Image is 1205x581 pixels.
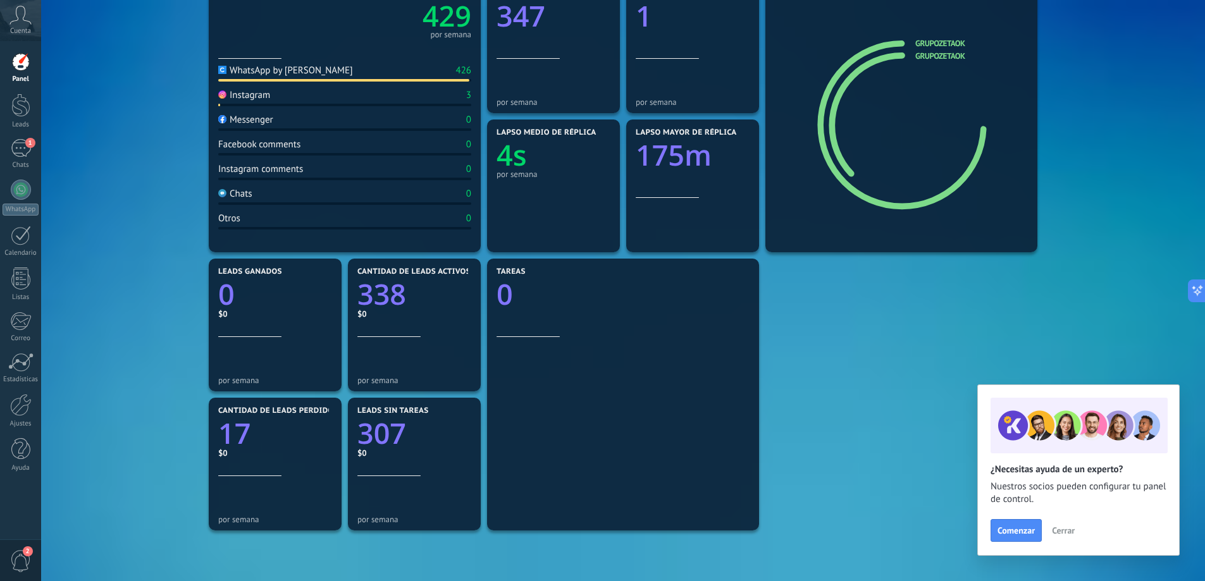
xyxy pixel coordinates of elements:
div: por semana [357,376,471,385]
div: 0 [466,138,471,150]
div: $0 [357,309,471,319]
a: 338 [357,275,471,314]
div: $0 [357,448,471,458]
span: Comenzar [998,526,1035,535]
div: Estadísticas [3,376,39,384]
img: Instagram [218,90,226,99]
a: 0 [218,275,332,314]
a: grupozetaok [915,51,965,61]
div: Chats [3,161,39,169]
div: Ajustes [3,420,39,428]
img: Chats [218,189,226,197]
text: 17 [218,414,250,453]
div: por semana [218,515,332,524]
div: Otros [218,212,240,224]
div: por semana [430,32,471,38]
a: 175m [636,136,750,174]
div: 0 [466,212,471,224]
span: Cerrar [1052,526,1075,535]
text: 4s [497,136,527,174]
text: 338 [357,275,406,314]
span: Lapso medio de réplica [497,128,596,137]
span: Lapso mayor de réplica [636,128,736,137]
text: 307 [357,414,406,453]
div: Panel [3,75,39,83]
div: 3 [466,89,471,101]
div: WhatsApp by [PERSON_NAME] [218,64,353,76]
div: por semana [218,376,332,385]
div: por semana [497,97,610,107]
a: 0 [497,275,750,314]
text: 0 [497,275,513,314]
img: WhatsApp by Chatfuel [218,66,226,74]
div: $0 [218,448,332,458]
span: 2 [23,546,33,556]
div: Instagram comments [218,163,303,175]
div: Leads [3,121,39,129]
div: 0 [466,188,471,200]
span: Cantidad de leads perdidos [218,407,338,415]
img: Messenger [218,115,226,123]
div: WhatsApp [3,204,39,216]
div: por semana [497,169,610,179]
div: Listas [3,293,39,302]
a: grupozetaok [915,38,965,49]
div: $0 [218,309,332,319]
div: Facebook comments [218,138,300,150]
div: por semana [357,515,471,524]
div: Messenger [218,114,273,126]
h2: ¿Necesitas ayuda de un experto? [991,463,1166,475]
div: 0 [466,114,471,126]
button: Cerrar [1046,521,1080,540]
div: Chats [218,188,252,200]
div: 426 [455,64,471,76]
div: Calendario [3,249,39,257]
button: Comenzar [991,519,1042,542]
span: Cuenta [10,27,31,35]
span: Tareas [497,267,526,276]
span: Leads ganados [218,267,282,276]
span: Cantidad de leads activos [357,267,471,276]
div: 0 [466,163,471,175]
span: Nuestros socios pueden configurar tu panel de control. [991,480,1166,506]
div: Instagram [218,89,270,101]
div: Correo [3,334,39,343]
text: 175m [636,136,712,174]
div: Ayuda [3,464,39,472]
a: 307 [357,414,471,453]
div: por semana [636,97,750,107]
span: Leads sin tareas [357,407,428,415]
text: 0 [218,275,235,314]
span: 1 [25,138,35,148]
a: 17 [218,414,332,453]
